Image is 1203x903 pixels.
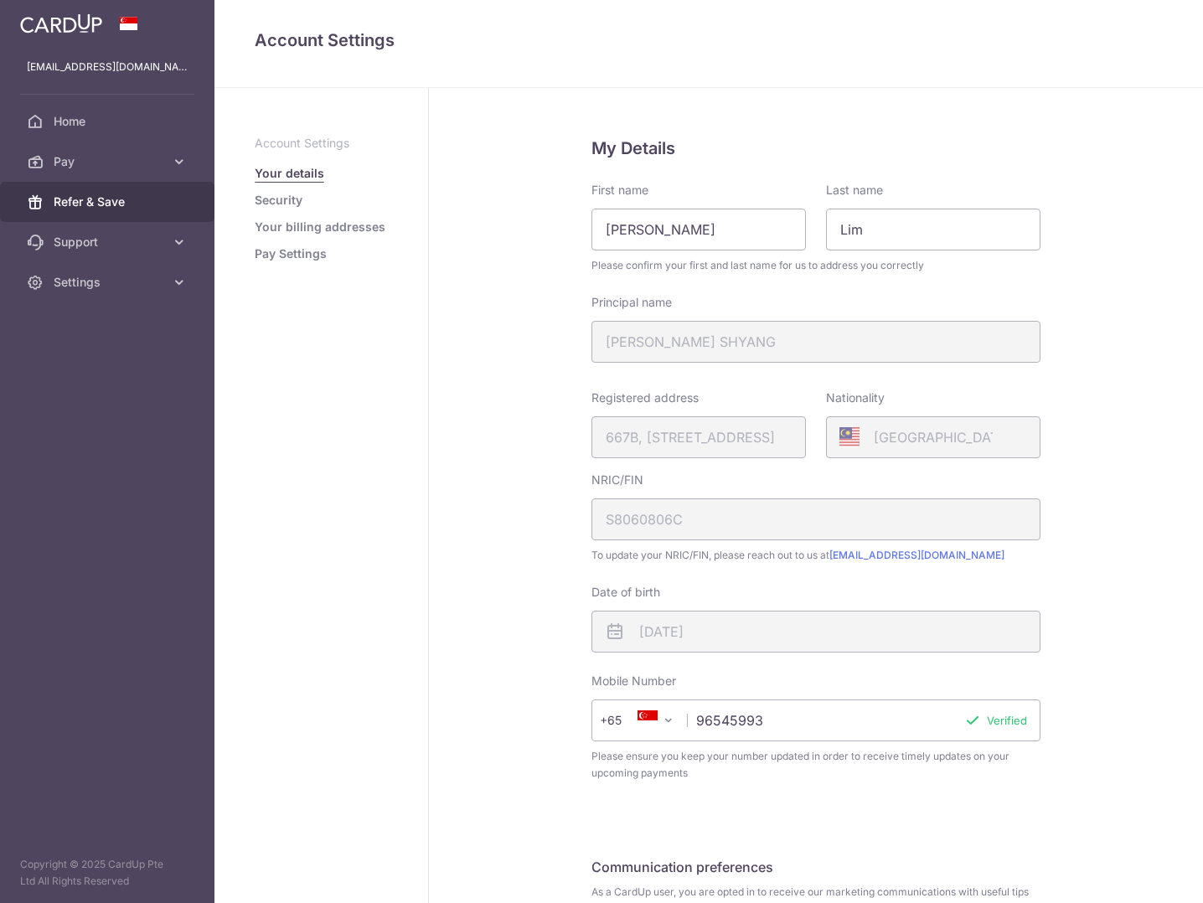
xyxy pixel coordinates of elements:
a: Pay Settings [255,245,327,262]
label: Principal name [591,294,672,311]
span: Please ensure you keep your number updated in order to receive timely updates on your upcoming pa... [591,748,1040,782]
h4: Account Settings [255,27,1163,54]
span: Settings [54,274,164,291]
span: To update your NRIC/FIN, please reach out to us at [591,547,1040,564]
a: [EMAIL_ADDRESS][DOMAIN_NAME] [829,549,1004,561]
a: Your billing addresses [255,219,385,235]
label: NRIC/FIN [591,472,643,488]
p: Account Settings [255,135,388,152]
span: Home [54,113,164,130]
span: Refer & Save [54,193,164,210]
a: Your details [255,165,324,182]
input: First name [591,209,806,250]
img: CardUp [20,13,102,34]
label: Mobile Number [591,673,676,689]
span: Pay [54,153,164,170]
input: Last name [826,209,1040,250]
label: Nationality [826,390,885,406]
span: Please confirm your first and last name for us to address you correctly [591,257,1040,274]
label: Last name [826,182,883,199]
label: Registered address [591,390,699,406]
h5: My Details [591,135,1040,162]
h5: Communication preferences [591,857,1040,877]
label: Date of birth [591,584,660,601]
a: Security [255,192,302,209]
label: First name [591,182,648,199]
span: +65 [600,710,645,730]
span: Support [54,234,164,250]
span: +65 [605,710,645,730]
p: [EMAIL_ADDRESS][DOMAIN_NAME] [27,59,188,75]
